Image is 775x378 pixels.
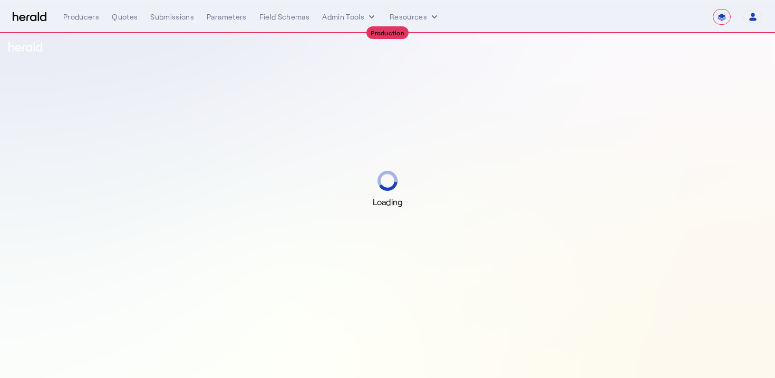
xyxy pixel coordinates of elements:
div: Quotes [112,12,138,22]
div: Parameters [207,12,247,22]
button: Resources dropdown menu [390,12,440,22]
img: Herald Logo [13,12,46,22]
div: Producers [63,12,99,22]
div: Production [366,26,409,39]
button: internal dropdown menu [322,12,377,22]
div: Field Schemas [259,12,310,22]
div: Submissions [150,12,194,22]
